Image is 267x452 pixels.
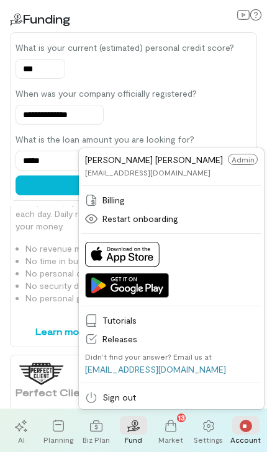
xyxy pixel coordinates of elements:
button: Learn more [16,322,109,342]
div: Settings [194,435,223,445]
div: Market [158,435,183,445]
li: No personal credit check [25,267,251,280]
img: Perfect Client USA [16,363,67,385]
span: [DOMAIN_NAME] [16,407,84,415]
span: Perfect Client [GEOGRAPHIC_DATA] [16,385,208,400]
a: Settings [189,411,227,450]
div: AI [18,435,25,445]
span: 13 [178,412,185,423]
button: Find Funding [16,175,234,195]
a: Fund [115,411,152,450]
div: Planning [43,435,73,445]
a: AI [2,411,40,450]
div: Account [230,435,261,445]
div: Biz Plan [83,435,110,445]
label: When was your company officially registered? [16,87,234,100]
span: Funding [22,11,70,26]
li: No time in business requirements [25,255,251,267]
a: Planning [40,411,77,450]
li: No personal guarantee [25,292,251,304]
div: Fund [125,435,142,445]
a: [DOMAIN_NAME] [16,405,95,417]
a: Market [152,411,189,450]
li: No revenue minimums [25,242,251,255]
li: No security deposit [25,280,251,292]
label: What is the loan amount you are looking for? [16,133,234,146]
label: What is your current (estimated) personal credit score? [16,42,234,54]
a: Biz Plan [78,411,115,450]
p: Set up autopay to repay your card on time, at the end of each day. Daily repayments make it easie... [16,195,251,233]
